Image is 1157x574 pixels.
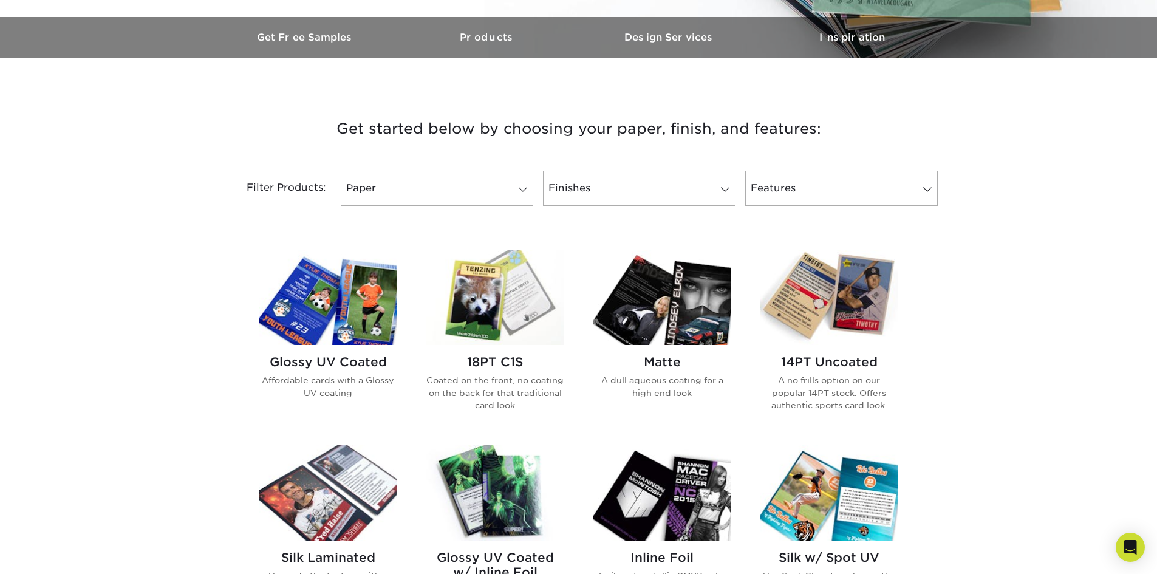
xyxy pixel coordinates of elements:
img: 14PT Uncoated Trading Cards [760,250,898,345]
div: Filter Products: [214,171,336,206]
a: Products [397,17,579,58]
img: Glossy UV Coated Trading Cards [259,250,397,345]
img: 18PT C1S Trading Cards [426,250,564,345]
p: Affordable cards with a Glossy UV coating [259,374,397,399]
h3: Products [397,32,579,43]
h2: Matte [593,355,731,369]
a: Inspiration [761,17,943,58]
a: Design Services [579,17,761,58]
a: Glossy UV Coated Trading Cards Glossy UV Coated Affordable cards with a Glossy UV coating [259,250,397,431]
a: Matte Trading Cards Matte A dull aqueous coating for a high end look [593,250,731,431]
h2: 18PT C1S [426,355,564,369]
a: Features [745,171,938,206]
a: Get Free Samples [214,17,397,58]
p: A dull aqueous coating for a high end look [593,374,731,399]
h3: Inspiration [761,32,943,43]
h2: Inline Foil [593,550,731,565]
p: A no frills option on our popular 14PT stock. Offers authentic sports card look. [760,374,898,411]
h2: Silk Laminated [259,550,397,565]
img: Silk Laminated Trading Cards [259,445,397,541]
a: 14PT Uncoated Trading Cards 14PT Uncoated A no frills option on our popular 14PT stock. Offers au... [760,250,898,431]
h2: Glossy UV Coated [259,355,397,369]
h2: 14PT Uncoated [760,355,898,369]
img: Glossy UV Coated w/ Inline Foil Trading Cards [426,445,564,541]
img: Matte Trading Cards [593,250,731,345]
h3: Design Services [579,32,761,43]
p: Coated on the front, no coating on the back for that traditional card look [426,374,564,411]
a: 18PT C1S Trading Cards 18PT C1S Coated on the front, no coating on the back for that traditional ... [426,250,564,431]
h3: Get Free Samples [214,32,397,43]
img: Silk w/ Spot UV Trading Cards [760,445,898,541]
h2: Silk w/ Spot UV [760,550,898,565]
img: Inline Foil Trading Cards [593,445,731,541]
a: Paper [341,171,533,206]
h3: Get started below by choosing your paper, finish, and features: [224,101,934,156]
div: Open Intercom Messenger [1116,533,1145,562]
a: Finishes [543,171,735,206]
